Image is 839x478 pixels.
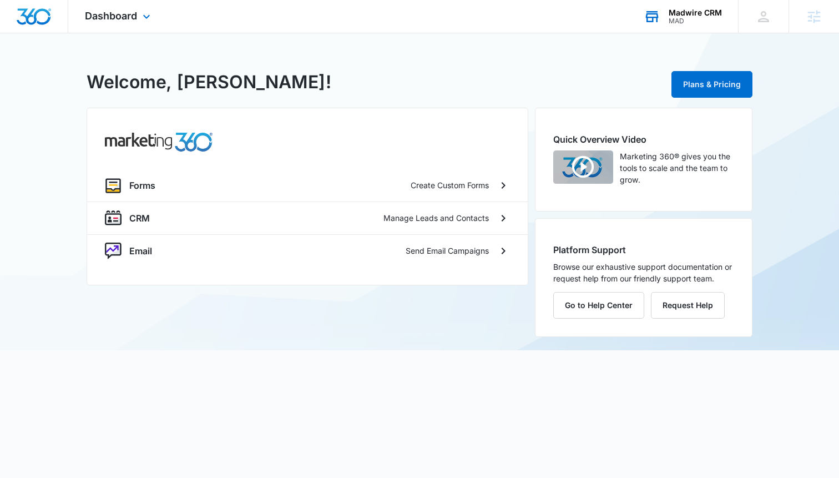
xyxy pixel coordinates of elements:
p: Email [129,244,152,258]
h1: Welcome, [PERSON_NAME]! [87,69,331,95]
a: Request Help [651,300,725,310]
div: account id [669,17,722,25]
a: nurtureEmailSend Email Campaigns [87,234,528,267]
img: Quick Overview Video [553,150,613,184]
button: Request Help [651,292,725,319]
p: Forms [129,179,155,192]
p: CRM [129,212,150,225]
p: Create Custom Forms [411,179,489,191]
img: nurture [105,243,122,259]
img: common.products.marketing.title [105,133,213,152]
span: Dashboard [85,10,137,22]
a: Go to Help Center [553,300,651,310]
a: crmCRMManage Leads and Contacts [87,202,528,234]
button: Plans & Pricing [671,71,752,98]
p: Browse our exhaustive support documentation or request help from our friendly support team. [553,261,734,284]
h2: Platform Support [553,243,734,256]
img: crm [105,210,122,227]
p: Send Email Campaigns [406,245,489,256]
button: Go to Help Center [553,292,644,319]
p: Manage Leads and Contacts [383,212,489,224]
img: forms [105,177,122,194]
div: account name [669,8,722,17]
h2: Quick Overview Video [553,133,734,146]
a: Plans & Pricing [671,79,752,89]
p: Marketing 360® gives you the tools to scale and the team to grow. [620,150,734,185]
a: formsFormsCreate Custom Forms [87,169,528,202]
